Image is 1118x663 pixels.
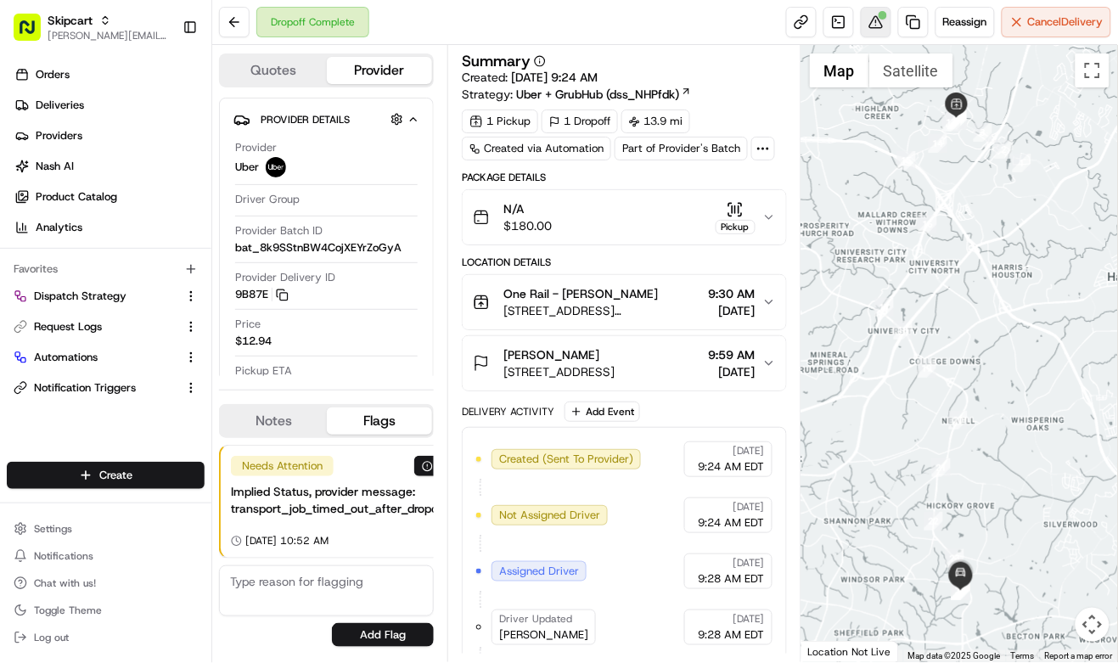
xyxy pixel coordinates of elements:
p: Welcome 👋 [17,68,309,95]
span: Cancel Delivery [1028,14,1104,30]
span: API Documentation [160,379,272,396]
span: 9:28 AM EDT [699,627,765,643]
button: Dispatch Strategy [7,283,205,310]
button: Provider Details [233,105,419,133]
img: 1736555255976-a54dd68f-1ca7-489b-9aae-adbdc363a1c4 [17,162,48,193]
button: Log out [7,626,205,649]
span: Notifications [34,549,93,563]
button: 9B87E [235,287,289,302]
a: Report a map error [1045,651,1113,660]
a: Created via Automation [462,137,611,160]
button: Notifications [7,544,205,568]
button: Flags [327,407,433,435]
button: Skipcart[PERSON_NAME][EMAIL_ADDRESS][DOMAIN_NAME] [7,7,176,48]
span: Provider [235,140,277,155]
div: 1 Dropoff [542,110,618,133]
span: Pickup ETA [235,363,292,379]
div: 21 [932,458,951,477]
span: Analytics [36,220,82,235]
span: [DATE] [150,263,185,277]
div: Implied Status, provider message: transport_job_timed_out_after_dropoff_arrival [231,483,486,517]
button: Pickup [716,201,756,234]
span: Uber [235,160,259,175]
button: Resolve [414,456,486,476]
span: 9:28 AM EDT [699,571,765,587]
a: 💻API Documentation [137,373,279,403]
div: 20 [949,411,968,430]
button: N/A$180.00Pickup [463,190,785,244]
div: 15 [897,151,916,170]
span: 9:24 AM EDT [699,459,765,475]
div: 2 [995,140,1014,159]
span: One Rail - [PERSON_NAME] [503,285,658,302]
button: Provider [327,57,433,84]
span: N/A [503,200,552,217]
div: 23 [946,549,964,568]
button: Toggle Theme [7,598,205,622]
span: [STREET_ADDRESS][PERSON_NAME] [503,302,701,319]
button: Reassign [935,7,995,37]
span: Notification Triggers [34,380,136,396]
a: Nash AI [7,153,211,180]
div: 14 [929,134,947,153]
span: Created (Sent To Provider) [499,452,633,467]
div: 💻 [143,381,157,395]
div: 17 [875,298,894,317]
span: [DATE] [733,500,765,514]
button: Settings [7,517,205,541]
div: Delivery Activity [462,405,554,419]
span: [DATE] 9:24 AM [511,70,598,85]
span: Orders [36,67,70,82]
span: [PERSON_NAME] [53,263,138,277]
div: 1 Pickup [462,110,538,133]
button: CancelDelivery [1002,7,1111,37]
img: Nash [17,17,51,51]
a: Uber + GrubHub (dss_NHPfdk) [516,86,692,103]
span: [DATE] [733,444,765,458]
button: Map camera controls [1076,608,1110,642]
span: $12.94 [235,334,272,349]
div: 18 [894,321,913,340]
div: 22 [924,512,943,531]
span: Providers [36,128,82,143]
span: [DATE] 10:52 AM [245,534,329,548]
button: Toggle fullscreen view [1076,53,1110,87]
span: [STREET_ADDRESS] [503,363,615,380]
div: Pickup [716,220,756,234]
span: [DATE] [733,612,765,626]
div: Location Not Live [801,641,899,662]
div: 1 [1013,154,1031,172]
span: $180.00 [503,217,552,234]
span: 9:30 AM [709,285,756,302]
span: [PERSON_NAME] [499,627,588,643]
div: Package Details [462,171,786,184]
span: Uber + GrubHub (dss_NHPfdk) [516,86,679,103]
span: Log out [34,631,69,644]
a: Automations [14,350,177,365]
button: Start new chat [289,167,309,188]
button: Quotes [221,57,327,84]
div: Past conversations [17,221,114,234]
button: Notes [221,407,327,435]
span: Deliveries [36,98,84,113]
a: Powered byPylon [120,420,205,434]
button: See all [263,217,309,238]
span: Nash AI [36,159,74,174]
div: Needs Attention [231,456,334,476]
span: Product Catalog [36,189,117,205]
div: 19 [918,359,936,378]
input: Clear [44,110,280,127]
span: Settings [34,522,72,536]
div: 13 [942,113,961,132]
button: Automations [7,344,205,371]
span: Reassign [943,14,987,30]
span: [DATE] [709,302,756,319]
div: 16 [919,215,937,233]
div: 📗 [17,381,31,395]
a: Deliveries [7,92,211,119]
h3: Summary [462,53,531,69]
span: [DATE] [709,363,756,380]
div: Strategy: [462,86,692,103]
